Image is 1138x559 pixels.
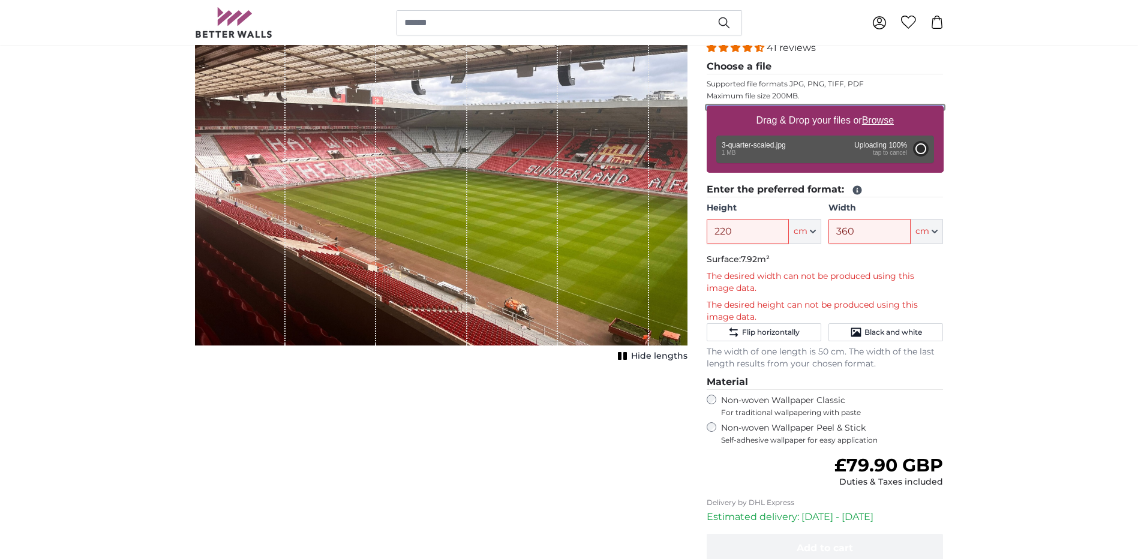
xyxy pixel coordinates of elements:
p: The desired height can not be produced using this image data. [707,299,944,323]
u: Browse [862,115,894,125]
span: For traditional wallpapering with paste [721,408,944,417]
button: cm [789,219,821,244]
span: cm [794,226,807,238]
p: Delivery by DHL Express [707,498,944,507]
button: Black and white [828,323,943,341]
span: 41 reviews [767,42,816,53]
span: Black and white [864,327,922,337]
span: 4.39 stars [707,42,767,53]
legend: Choose a file [707,59,944,74]
span: Hide lengths [631,350,687,362]
p: The width of one length is 50 cm. The width of the last length results from your chosen format. [707,346,944,370]
p: Supported file formats JPG, PNG, TIFF, PDF [707,79,944,89]
p: Surface: [707,254,944,266]
span: Self-adhesive wallpaper for easy application [721,435,944,445]
button: Hide lengths [614,348,687,365]
img: Betterwalls [195,7,273,38]
button: cm [911,219,943,244]
label: Non-woven Wallpaper Peel & Stick [721,422,944,445]
legend: Material [707,375,944,390]
span: cm [915,226,929,238]
div: Duties & Taxes included [834,476,943,488]
label: Height [707,202,821,214]
label: Width [828,202,943,214]
p: Maximum file size 200MB. [707,91,944,101]
legend: Enter the preferred format: [707,182,944,197]
p: Estimated delivery: [DATE] - [DATE] [707,510,944,524]
span: Add to cart [797,542,853,554]
button: Flip horizontally [707,323,821,341]
label: Drag & Drop your files or [751,109,898,133]
p: The desired width can not be produced using this image data. [707,271,944,294]
span: 7.92m² [741,254,770,265]
span: £79.90 GBP [834,454,943,476]
span: Flip horizontally [742,327,800,337]
label: Non-woven Wallpaper Classic [721,395,944,417]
